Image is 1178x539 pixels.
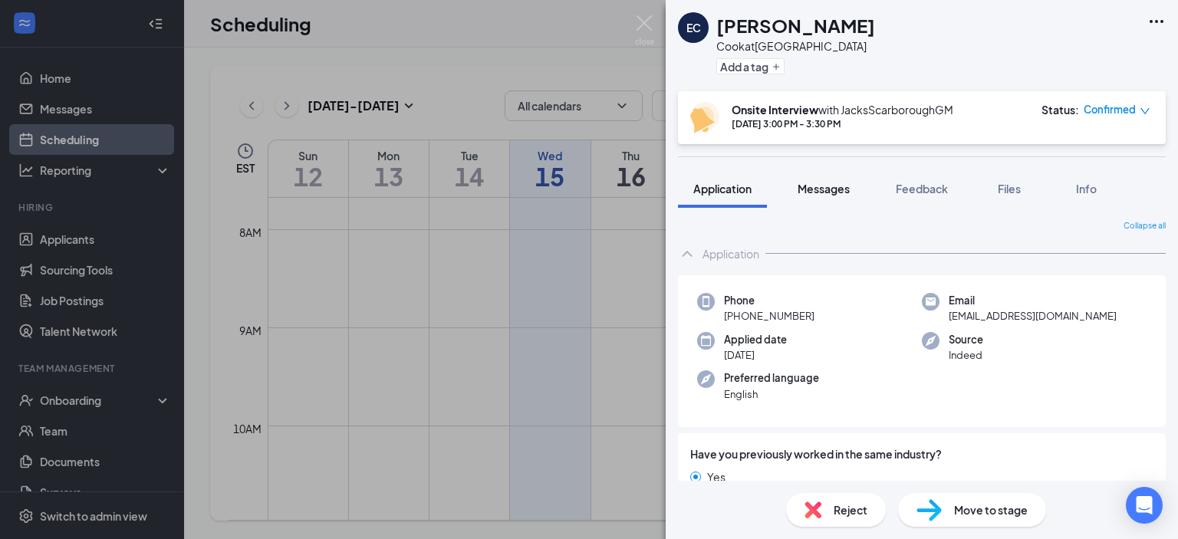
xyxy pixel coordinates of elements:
span: [PHONE_NUMBER] [724,308,814,324]
span: Yes [707,468,726,485]
span: Files [998,182,1021,196]
span: Messages [798,182,850,196]
svg: ChevronUp [678,245,696,263]
span: Applied date [724,332,787,347]
span: Preferred language [724,370,819,386]
span: Confirmed [1084,102,1136,117]
svg: Plus [772,62,781,71]
div: Application [703,246,759,261]
span: Collapse all [1124,220,1166,232]
div: Cook at [GEOGRAPHIC_DATA] [716,38,875,54]
div: with JacksScarboroughGM [732,102,953,117]
span: Have you previously worked in the same industry? [690,445,942,462]
span: Feedback [896,182,948,196]
span: [DATE] [724,347,787,363]
span: Reject [834,501,867,518]
span: Email [949,293,1117,308]
b: Onsite Interview [732,103,818,117]
span: Source [949,332,983,347]
div: Open Intercom Messenger [1126,487,1163,524]
span: English [724,386,819,402]
div: [DATE] 3:00 PM - 3:30 PM [732,117,953,130]
svg: Ellipses [1147,12,1166,31]
span: Move to stage [954,501,1028,518]
div: EC [686,20,701,35]
button: PlusAdd a tag [716,58,785,74]
span: Indeed [949,347,983,363]
span: down [1140,106,1150,117]
span: [EMAIL_ADDRESS][DOMAIN_NAME] [949,308,1117,324]
span: Phone [724,293,814,308]
div: Status : [1041,102,1079,117]
span: Info [1076,182,1097,196]
span: Application [693,182,752,196]
h1: [PERSON_NAME] [716,12,875,38]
